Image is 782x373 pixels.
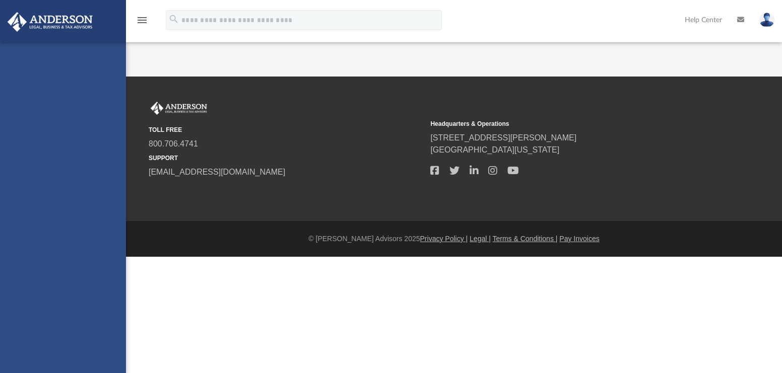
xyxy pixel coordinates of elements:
a: [STREET_ADDRESS][PERSON_NAME] [430,133,576,142]
img: Anderson Advisors Platinum Portal [5,12,96,32]
a: [GEOGRAPHIC_DATA][US_STATE] [430,145,559,154]
a: Privacy Policy | [420,235,468,243]
img: User Pic [759,13,774,27]
small: SUPPORT [149,154,423,163]
a: Terms & Conditions | [493,235,558,243]
img: Anderson Advisors Platinum Portal [149,102,209,115]
a: 800.706.4741 [149,139,198,148]
a: menu [136,19,148,26]
small: Headquarters & Operations [430,119,705,128]
small: TOLL FREE [149,125,423,134]
div: © [PERSON_NAME] Advisors 2025 [126,234,782,244]
a: [EMAIL_ADDRESS][DOMAIN_NAME] [149,168,285,176]
i: menu [136,14,148,26]
a: Pay Invoices [559,235,599,243]
a: Legal | [470,235,491,243]
i: search [168,14,179,25]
